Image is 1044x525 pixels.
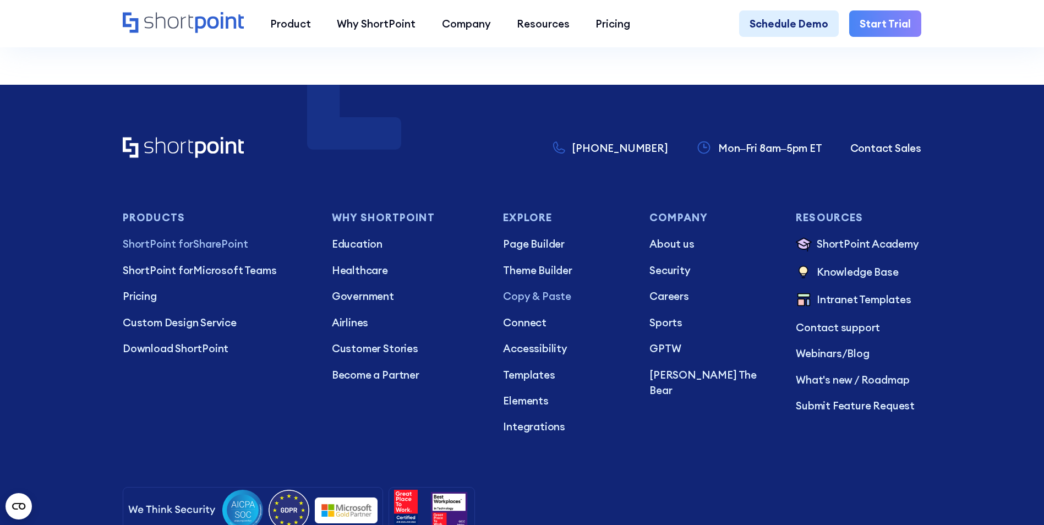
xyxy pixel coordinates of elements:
[649,341,775,356] a: GPTW
[649,315,775,330] a: Sports
[123,264,193,277] span: ShortPoint for
[796,236,921,253] a: ShortPoint Academy
[796,372,921,387] a: What's new / Roadmap
[649,236,775,251] a: About us
[503,419,628,434] a: Integrations
[649,288,775,304] a: Careers
[739,10,839,36] a: Schedule Demo
[123,341,311,356] a: Download ShortPoint
[847,347,869,360] a: Blog
[123,262,311,278] a: ShortPoint forMicrosoft Teams
[123,236,311,251] a: ShortPoint forSharePoint
[649,262,775,278] a: Security
[503,236,628,251] a: Page Builder
[817,236,919,253] p: ShortPoint Academy
[572,140,668,156] p: [PHONE_NUMBER]
[332,367,483,382] a: Become a Partner
[123,137,244,160] a: Home
[796,320,921,335] a: Contact support
[123,12,244,35] a: Home
[553,140,668,156] a: [PHONE_NUMBER]
[6,493,32,519] button: Open CMP widget
[503,393,628,408] a: Elements
[123,236,311,251] p: SharePoint
[123,315,311,330] a: Custom Design Service
[503,262,628,278] a: Theme Builder
[123,237,193,250] span: ShortPoint for
[337,16,416,31] div: Why ShortPoint
[517,16,570,31] div: Resources
[649,367,775,398] a: [PERSON_NAME] The Bear
[123,212,311,223] h3: Products
[332,212,483,223] h3: Why Shortpoint
[718,140,822,156] p: Mon–Fri 8am–5pm ET
[332,262,483,278] a: Healthcare
[332,288,483,304] a: Government
[123,262,311,278] p: Microsoft Teams
[649,212,775,223] h3: Company
[442,16,491,31] div: Company
[332,341,483,356] a: Customer Stories
[817,264,898,281] p: Knowledge Base
[796,212,921,223] h3: Resources
[595,16,630,31] div: Pricing
[503,341,628,356] a: Accessibility
[796,292,921,309] a: Intranet Templates
[850,140,922,156] a: Contact Sales
[796,347,841,360] a: Webinars
[332,236,483,251] a: Education
[503,288,628,304] a: Copy & Paste
[796,264,921,281] a: Knowledge Base
[796,398,921,413] a: Submit Feature Request
[503,315,628,330] a: Connect
[583,10,643,36] a: Pricing
[796,346,921,361] p: /
[503,212,628,223] h3: Explore
[332,315,483,330] a: Airlines
[504,10,582,36] a: Resources
[846,397,1044,525] iframe: Chat Widget
[123,288,311,304] a: Pricing
[324,10,429,36] a: Why ShortPoint
[817,292,911,309] p: Intranet Templates
[270,16,311,31] div: Product
[503,367,628,382] a: Templates
[429,10,504,36] a: Company
[257,10,324,36] a: Product
[849,10,921,36] a: Start Trial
